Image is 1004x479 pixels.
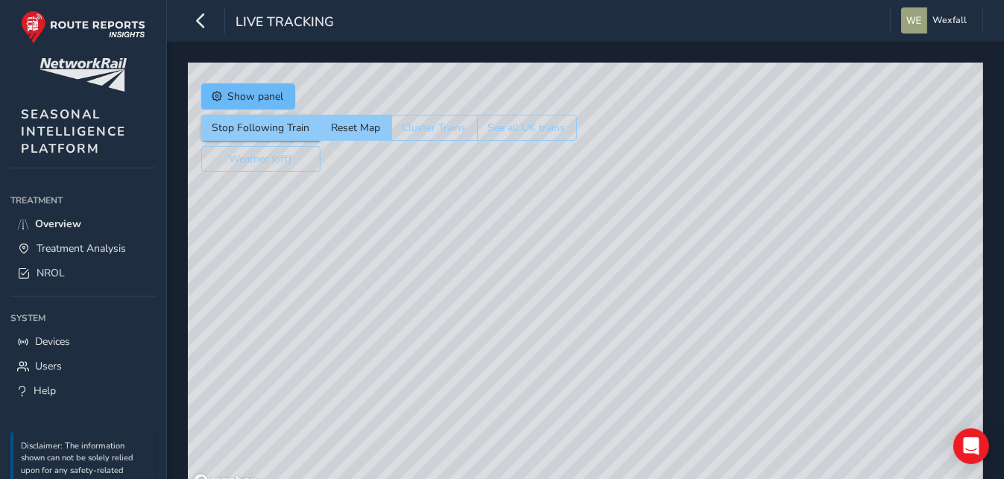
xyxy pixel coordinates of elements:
div: System [10,307,156,329]
span: Users [35,359,62,373]
button: Stop Following Train [201,115,321,141]
a: Treatment Analysis [10,236,156,261]
span: Show panel [228,89,284,104]
button: Weather (off) [201,146,321,172]
button: Wexfall [901,7,972,34]
div: Treatment [10,189,156,212]
img: diamond-layout [901,7,927,34]
span: Help [34,384,56,398]
span: NROL [37,266,65,280]
button: Reset Map [321,115,391,141]
a: Overview [10,212,156,236]
a: Users [10,354,156,378]
button: Cluster Trains [391,115,477,141]
span: Wexfall [932,7,967,34]
span: Devices [35,334,70,349]
span: SEASONAL INTELLIGENCE PLATFORM [21,106,126,157]
img: rr logo [21,10,145,44]
span: Live Tracking [236,13,334,34]
a: Help [10,378,156,403]
button: Show panel [201,83,295,110]
button: See all UK trains [477,115,577,141]
a: NROL [10,261,156,285]
a: Devices [10,329,156,354]
div: Open Intercom Messenger [953,428,989,464]
span: Overview [35,217,81,231]
img: customer logo [40,58,127,92]
span: Treatment Analysis [37,241,126,256]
